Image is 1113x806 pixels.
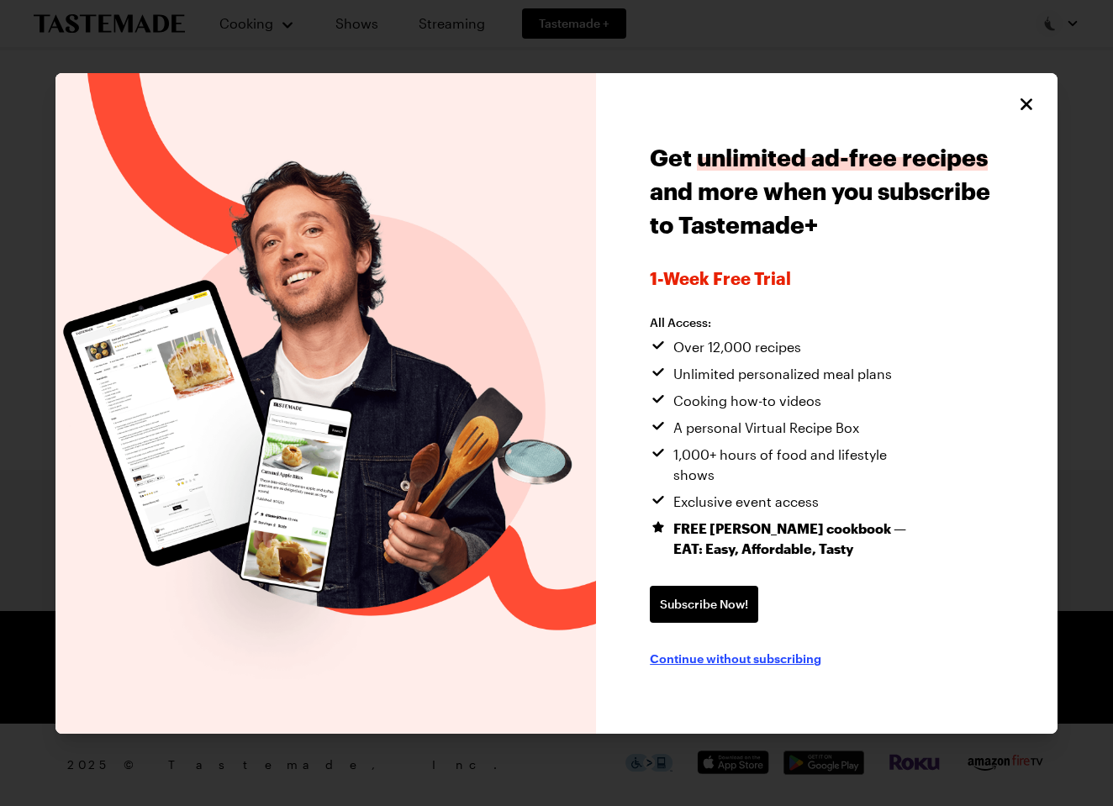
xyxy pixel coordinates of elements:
[673,364,892,384] span: Unlimited personalized meal plans
[673,391,821,411] span: Cooking how-to videos
[650,268,995,288] span: 1-week Free Trial
[650,140,995,241] h1: Get and more when you subscribe to Tastemade+
[673,519,927,559] span: FREE [PERSON_NAME] cookbook — EAT: Easy, Affordable, Tasty
[55,73,596,734] img: Tastemade Plus preview image
[650,650,821,666] button: Continue without subscribing
[673,445,927,485] span: 1,000+ hours of food and lifestyle shows
[660,596,748,613] span: Subscribe Now!
[697,144,988,171] span: unlimited ad-free recipes
[650,586,758,623] a: Subscribe Now!
[673,337,801,357] span: Over 12,000 recipes
[673,418,859,438] span: A personal Virtual Recipe Box
[673,492,819,512] span: Exclusive event access
[650,315,927,330] h2: All Access:
[1015,93,1037,115] button: Close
